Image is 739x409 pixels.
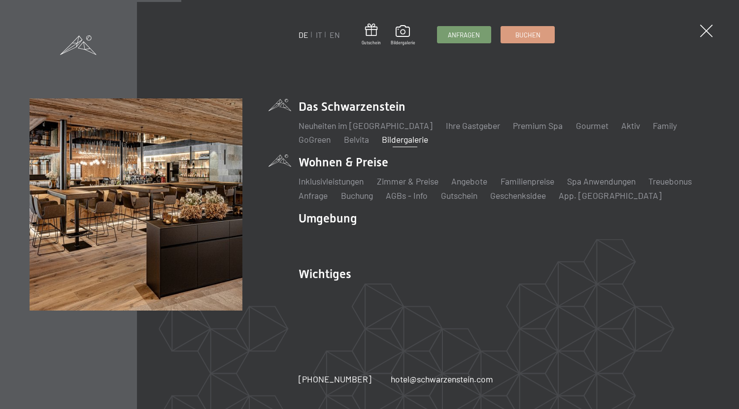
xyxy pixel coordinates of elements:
[391,373,493,385] a: hotel@schwarzenstein.com
[299,30,308,39] a: DE
[299,176,364,187] a: Inklusivleistungen
[377,176,438,187] a: Zimmer & Preise
[330,30,340,39] a: EN
[391,25,415,46] a: Bildergalerie
[299,374,371,384] span: [PHONE_NUMBER]
[341,190,373,201] a: Buchung
[344,134,369,145] a: Belvita
[386,190,428,201] a: AGBs - Info
[316,30,322,39] a: IT
[621,120,640,131] a: Aktiv
[362,40,381,46] span: Gutschein
[451,176,487,187] a: Angebote
[299,134,331,145] a: GoGreen
[513,120,563,131] a: Premium Spa
[299,190,328,201] a: Anfrage
[515,31,540,39] span: Buchen
[382,134,428,145] a: Bildergalerie
[362,24,381,46] a: Gutschein
[391,40,415,46] span: Bildergalerie
[501,27,554,43] a: Buchen
[448,31,480,39] span: Anfragen
[490,190,546,201] a: Geschenksidee
[299,120,433,131] a: Neuheiten im [GEOGRAPHIC_DATA]
[446,120,500,131] a: Ihre Gastgeber
[441,190,477,201] a: Gutschein
[567,176,636,187] a: Spa Anwendungen
[437,27,491,43] a: Anfragen
[559,190,662,201] a: App. [GEOGRAPHIC_DATA]
[299,373,371,385] a: [PHONE_NUMBER]
[648,176,692,187] a: Treuebonus
[653,120,677,131] a: Family
[501,176,554,187] a: Familienpreise
[576,120,608,131] a: Gourmet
